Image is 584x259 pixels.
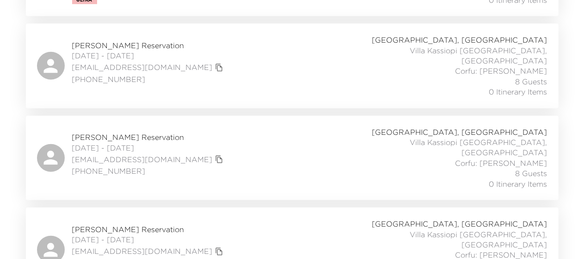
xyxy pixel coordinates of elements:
[213,245,226,258] button: copy primary member email
[72,40,226,51] span: [PERSON_NAME] Reservation
[343,45,547,66] span: Villa Kassiopi [GEOGRAPHIC_DATA], [GEOGRAPHIC_DATA]
[372,219,547,229] span: [GEOGRAPHIC_DATA], [GEOGRAPHIC_DATA]
[516,76,547,87] span: 8 Guests
[455,66,547,76] span: Corfu: [PERSON_NAME]
[213,153,226,166] button: copy primary member email
[213,61,226,74] button: copy primary member email
[455,158,547,168] span: Corfu: [PERSON_NAME]
[72,224,226,234] span: [PERSON_NAME] Reservation
[372,35,547,45] span: [GEOGRAPHIC_DATA], [GEOGRAPHIC_DATA]
[343,229,547,250] span: Villa Kassiopi [GEOGRAPHIC_DATA], [GEOGRAPHIC_DATA]
[72,51,226,61] span: [DATE] - [DATE]
[72,246,213,256] a: [EMAIL_ADDRESS][DOMAIN_NAME]
[72,132,226,142] span: [PERSON_NAME] Reservation
[26,116,559,200] a: [PERSON_NAME] Reservation[DATE] - [DATE][EMAIL_ADDRESS][DOMAIN_NAME]copy primary member email[PHO...
[72,143,226,153] span: [DATE] - [DATE]
[489,87,547,97] span: 0 Itinerary Items
[72,74,226,84] span: [PHONE_NUMBER]
[72,166,226,176] span: [PHONE_NUMBER]
[72,154,213,164] a: [EMAIL_ADDRESS][DOMAIN_NAME]
[26,24,559,108] a: [PERSON_NAME] Reservation[DATE] - [DATE][EMAIL_ADDRESS][DOMAIN_NAME]copy primary member email[PHO...
[72,234,226,245] span: [DATE] - [DATE]
[343,137,547,158] span: Villa Kassiopi [GEOGRAPHIC_DATA], [GEOGRAPHIC_DATA]
[372,127,547,137] span: [GEOGRAPHIC_DATA], [GEOGRAPHIC_DATA]
[72,62,213,72] a: [EMAIL_ADDRESS][DOMAIN_NAME]
[516,168,547,178] span: 8 Guests
[489,179,547,189] span: 0 Itinerary Items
